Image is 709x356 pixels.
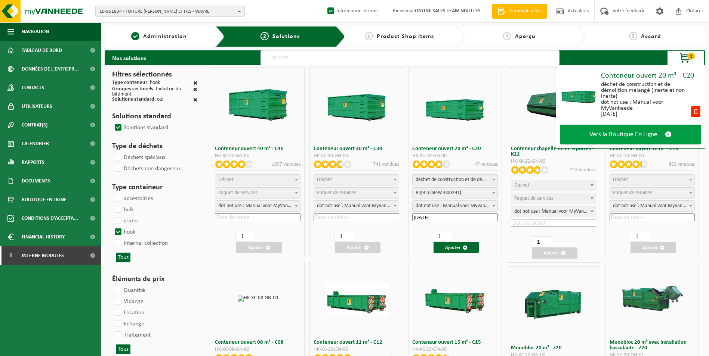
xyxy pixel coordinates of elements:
[610,200,695,212] span: dot not use : Manual voor MyVanheede
[314,153,399,159] div: HK-XC-30-GN-00
[423,283,487,315] img: HK-XC-15-GN-00
[113,296,144,307] label: Vidange
[215,200,300,212] span: dot not use : Manual voor MyVanheede
[22,172,50,190] span: Documents
[631,242,676,253] button: Ajouter
[112,80,147,85] span: Type conteneur
[113,285,145,296] label: Quantité
[610,340,695,351] h3: Monobloc 20 m³ avec installation basculante - Z20
[131,32,139,40] span: 1
[112,86,153,92] span: Groupes sectoriels
[511,219,597,227] input: Date de début
[22,97,52,116] span: Utilisateurs
[433,231,452,242] input: 1
[22,41,62,60] span: Tableau de bord
[317,177,332,182] span: Déchet
[143,34,187,40] span: Administration
[503,32,511,40] span: 4
[412,347,498,352] div: HK-XC-15-GN-00
[415,8,481,14] strong: ONLINE SALES TEAM NIVELLES
[116,253,130,262] button: Tous
[589,131,657,138] span: Vers la Boutique En Ligne
[113,122,168,133] label: Solutions standard
[377,34,434,40] span: Product Shop Items
[610,146,695,152] h3: Conteneur ouvert 10 m³ - C10
[412,153,498,159] div: HK-XC-20-GN-00
[22,60,79,78] span: Données de l'entrepr...
[515,34,536,40] span: Aperçu
[113,215,138,227] label: crane
[215,340,300,345] h3: Conteneur ouvert 08 m³ - C08
[601,111,690,117] div: [DATE]
[113,238,168,249] label: internal collection
[314,201,399,211] span: dot not use : Manual voor MyVanheede
[620,283,684,315] img: HK-XZ-20-GN-01
[474,160,498,168] p: 47 vendues
[412,187,498,199] span: BigBin (SP-M-000291)
[412,200,498,212] span: dot not use : Manual voor MyVanheede
[113,330,151,341] label: Traitement
[112,97,163,103] div: : oui
[610,201,695,211] span: dot not use : Manual voor MyVanheede
[334,231,354,242] input: 1
[99,6,235,17] span: 10-951834 - TOITURE [PERSON_NAME] ET FILS - WAVRE
[22,209,78,228] span: Conditions d'accepta...
[314,340,399,345] h3: Conteneur ouvert 12 m³ - C12
[113,204,134,215] label: bulk
[601,72,701,79] div: Conteneur ouvert 20 m³ - C20
[112,141,197,152] h3: Type de déchets
[601,99,690,111] div: dot not use : Manual voor MyVanheede
[314,347,399,352] div: HK-XC-12-GN-00
[113,193,153,204] label: accessoiries
[218,177,234,182] span: Déchet
[610,213,695,221] input: Date de début
[365,32,373,40] span: 3
[522,272,585,336] img: HK-XZ-20-GN-00
[412,146,498,152] h3: Conteneur ouvert 20 m³ - C20
[511,159,597,164] div: HK-XK-22-GN-00
[314,200,399,212] span: dot not use : Manual voor MyVanheede
[687,53,695,60] span: 1
[95,6,245,17] button: 10-951834 - TOITURE [PERSON_NAME] ET FILS - WAVRE
[667,50,705,65] button: 1
[511,206,597,217] span: dot not use : Manual voor MyVanheede
[7,246,14,265] span: I
[492,4,547,19] a: Demande devis
[630,231,649,242] input: 1
[22,228,65,246] span: Financial History
[261,50,560,65] input: Chercher
[532,247,577,259] button: Ajouter
[514,196,553,201] span: Paquet de services
[629,32,637,40] span: 5
[215,153,300,159] div: HK-XC-40-GN-00
[641,34,661,40] span: Accord
[215,213,300,221] input: Date de début
[215,146,300,152] h3: Conteneur ouvert 40 m³ - C40
[669,160,695,168] p: 891 vendues
[326,6,378,17] label: Information interne
[113,307,144,318] label: Location
[112,69,197,80] h3: Filtres sélectionnés
[226,89,290,121] img: HK-XC-40-GN-00
[613,190,652,196] span: Paquet de services
[215,347,300,352] div: HK-XC-08-GN-00
[22,246,64,265] span: Interne modules
[112,97,154,102] span: Solutions standard
[413,201,497,211] span: dot not use : Manual voor MyVanheede
[349,32,450,41] a: 3Product Shop Items
[112,111,197,122] h3: Solutions standard
[235,231,255,242] input: 1
[560,85,597,103] img: HK-XC-20-GN-00
[314,213,399,221] input: Date de début
[511,345,597,351] h3: Monobloc 20 m³ - Z20
[511,206,596,217] span: dot not use : Manual voor MyVanheede
[610,153,695,159] div: HK-XC-10-GN-00
[325,89,388,121] img: HK-XC-30-GN-00
[413,175,497,185] span: déchet de construction et de démolition mélangé (inerte et non inerte)
[373,160,399,168] p: 741 vendues
[412,340,498,345] h3: Conteneur ouvert 15 m³ - C15
[317,190,356,196] span: Paquet de services
[238,296,278,302] img: HK-XC-08-GN-00
[514,182,530,188] span: Déchet
[22,153,44,172] span: Rapports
